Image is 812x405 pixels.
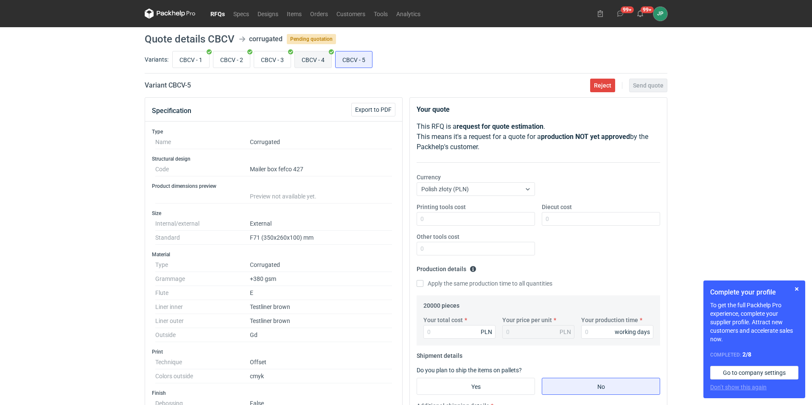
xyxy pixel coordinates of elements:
[250,272,392,286] dd: +380 gsm
[417,242,535,255] input: 0
[155,314,250,328] dt: Liner outer
[653,7,667,21] div: Justyna Powała
[253,8,283,19] a: Designs
[250,328,392,342] dd: Gd
[332,8,370,19] a: Customers
[417,279,552,288] label: Apply the same production time to all quantities
[629,79,667,92] button: Send quote
[152,101,191,121] button: Specification
[250,314,392,328] dd: Testliner brown
[155,231,250,245] dt: Standard
[792,284,802,294] button: Skip for now
[254,51,291,68] label: CBCV - 3
[155,217,250,231] dt: Internal/external
[370,8,392,19] a: Tools
[710,350,798,359] div: Completed:
[152,390,395,397] h3: Finish
[294,51,332,68] label: CBCV - 4
[152,156,395,162] h3: Structural design
[155,258,250,272] dt: Type
[250,286,392,300] dd: E
[417,105,450,113] strong: Your quote
[250,258,392,272] dd: Corrugated
[155,286,250,300] dt: Flute
[250,162,392,176] dd: Mailer box fefco 427
[417,262,476,272] legend: Production details
[653,7,667,21] button: JP
[249,34,283,44] div: corrugated
[145,8,196,19] svg: Packhelp Pro
[417,378,535,395] label: Yes
[355,107,392,113] span: Export to PDF
[581,325,653,339] input: 0
[229,8,253,19] a: Specs
[417,212,535,226] input: 0
[594,82,611,88] span: Reject
[351,103,395,116] button: Export to PDF
[306,8,332,19] a: Orders
[335,51,372,68] label: CBCV - 5
[456,122,543,130] strong: request for quote estimation
[250,231,392,245] dd: F71 (350x260x100) mm
[481,328,492,336] div: PLN
[250,355,392,369] dd: Offset
[542,212,660,226] input: 0
[742,351,751,358] strong: 2 / 8
[710,366,798,380] a: Go to company settings
[590,79,615,92] button: Reject
[145,34,235,44] h1: Quote details CBCV
[213,51,250,68] label: CBCV - 2
[633,82,664,88] span: Send quote
[541,133,630,141] strong: production NOT yet approved
[155,300,250,314] dt: Liner inner
[710,383,767,391] button: Don’t show this again
[417,203,466,211] label: Printing tools cost
[155,162,250,176] dt: Code
[633,7,647,20] button: 99+
[155,369,250,383] dt: Colors outside
[155,135,250,149] dt: Name
[560,328,571,336] div: PLN
[155,328,250,342] dt: Outside
[145,80,191,91] h2: Variant CBCV - 5
[152,210,395,217] h3: Size
[206,8,229,19] a: RFQs
[542,203,572,211] label: Diecut cost
[613,7,627,20] button: 99+
[392,8,425,19] a: Analytics
[423,316,463,324] label: Your total cost
[710,287,798,297] h1: Complete your profile
[417,367,522,374] label: Do you plan to ship the items on pallets?
[542,378,660,395] label: No
[283,8,306,19] a: Items
[250,369,392,383] dd: cmyk
[287,34,336,44] span: Pending quotation
[615,328,650,336] div: working days
[423,299,459,309] legend: 20000 pieces
[155,355,250,369] dt: Technique
[250,193,316,200] span: Preview not available yet.
[581,316,638,324] label: Your production time
[152,183,395,190] h3: Product dimensions preview
[250,217,392,231] dd: External
[152,348,395,355] h3: Print
[502,316,552,324] label: Your price per unit
[421,186,469,193] span: Polish złoty (PLN)
[145,55,168,64] label: Variants:
[250,300,392,314] dd: Testliner brown
[417,173,441,181] label: Currency
[152,251,395,258] h3: Material
[417,349,462,359] legend: Shipment details
[423,325,496,339] input: 0
[710,301,798,343] p: To get the full Packhelp Pro experience, complete your supplier profile. Attract new customers an...
[417,122,660,152] p: This RFQ is a . This means it's a request for a quote for a by the Packhelp's customer.
[172,51,210,68] label: CBCV - 1
[417,232,459,241] label: Other tools cost
[155,272,250,286] dt: Grammage
[152,128,395,135] h3: Type
[250,135,392,149] dd: Corrugated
